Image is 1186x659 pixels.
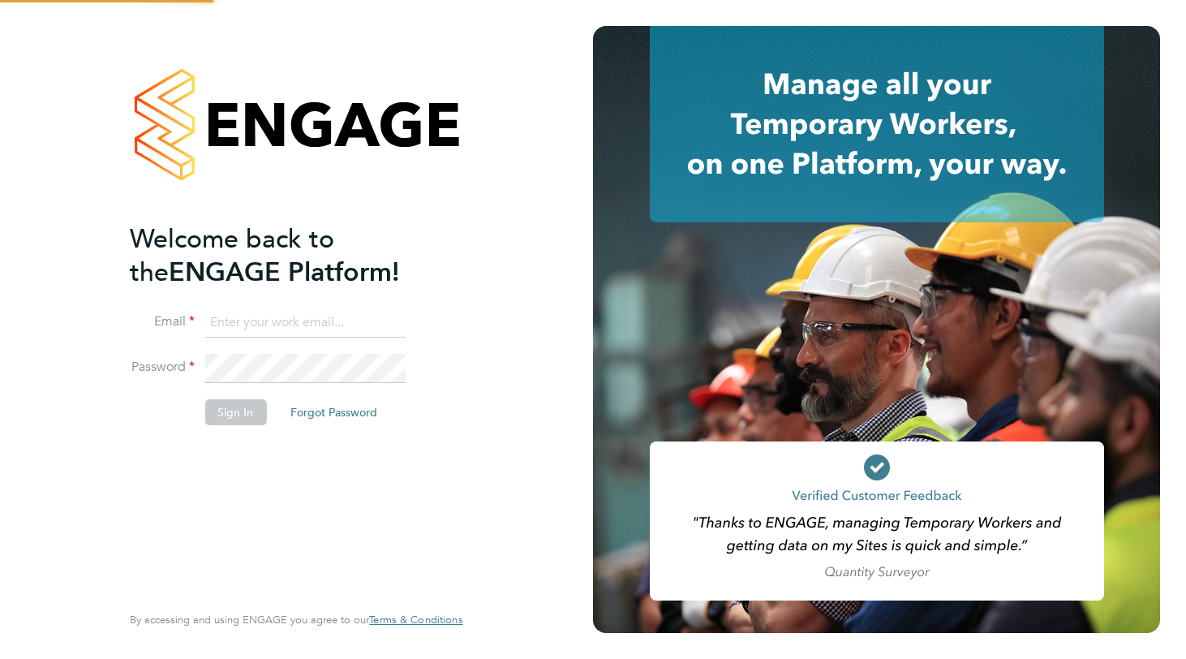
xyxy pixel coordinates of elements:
a: Terms & Conditions [369,614,462,627]
input: Enter your work email... [204,308,405,338]
span: By accessing and using ENGAGE you agree to our [130,613,462,627]
h2: ENGAGE Platform! [130,222,446,289]
label: Email [130,313,195,330]
span: Welcome back to the [130,223,334,288]
button: Sign In [204,399,266,425]
button: Forgot Password [277,399,390,425]
label: Password [130,359,195,376]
